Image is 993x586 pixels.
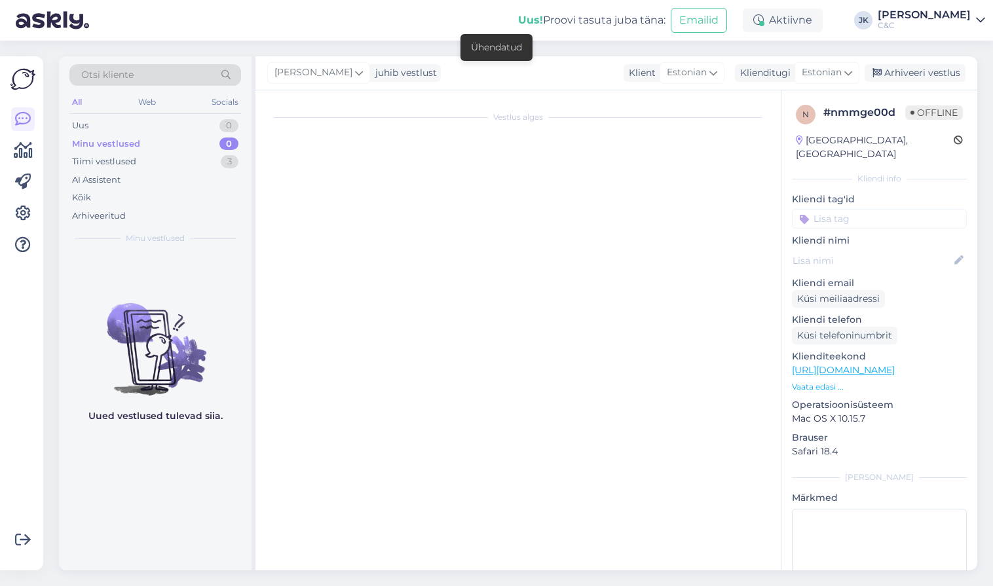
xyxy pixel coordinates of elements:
div: Küsi meiliaadressi [792,290,885,308]
div: Aktiivne [743,9,823,32]
p: Kliendi nimi [792,234,967,247]
button: Emailid [671,8,727,33]
input: Lisa nimi [793,253,952,268]
div: Klient [624,66,656,80]
div: Küsi telefoninumbrit [792,327,897,344]
p: Kliendi telefon [792,313,967,327]
input: Lisa tag [792,209,967,229]
span: Minu vestlused [126,232,185,244]
p: Mac OS X 10.15.7 [792,412,967,426]
p: Kliendi tag'id [792,192,967,206]
span: Offline [905,105,963,120]
div: Arhiveeri vestlus [865,64,965,82]
a: [PERSON_NAME]C&C [878,10,985,31]
img: Askly Logo [10,67,35,92]
div: Web [136,94,159,111]
span: Estonian [802,65,842,80]
span: [PERSON_NAME] [274,65,352,80]
div: [GEOGRAPHIC_DATA], [GEOGRAPHIC_DATA] [796,134,954,161]
span: Otsi kliente [81,68,134,82]
div: Kõik [72,191,91,204]
div: Tiimi vestlused [72,155,136,168]
b: Uus! [518,14,543,26]
div: 3 [221,155,238,168]
div: juhib vestlust [370,66,437,80]
div: [PERSON_NAME] [878,10,971,20]
div: AI Assistent [72,174,121,187]
p: Safari 18.4 [792,445,967,458]
div: Uus [72,119,88,132]
div: C&C [878,20,971,31]
div: Kliendi info [792,173,967,185]
a: [URL][DOMAIN_NAME] [792,364,895,376]
div: Vestlus algas [269,111,768,123]
p: Operatsioonisüsteem [792,398,967,412]
p: Kliendi email [792,276,967,290]
p: Märkmed [792,491,967,505]
div: 0 [219,137,238,151]
span: Estonian [667,65,707,80]
p: Klienditeekond [792,350,967,363]
img: No chats [59,280,252,397]
div: 0 [219,119,238,132]
div: Minu vestlused [72,137,140,151]
div: All [69,94,84,111]
div: Proovi tasuta juba täna: [518,12,665,28]
span: n [802,109,809,119]
div: Arhiveeritud [72,210,126,223]
p: Uued vestlused tulevad siia. [88,409,223,423]
div: # nmmge00d [823,105,905,120]
div: [PERSON_NAME] [792,471,967,483]
div: JK [854,11,872,29]
p: Vaata edasi ... [792,381,967,393]
div: Ühendatud [471,41,522,54]
div: Socials [209,94,241,111]
div: Klienditugi [735,66,791,80]
p: Brauser [792,431,967,445]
